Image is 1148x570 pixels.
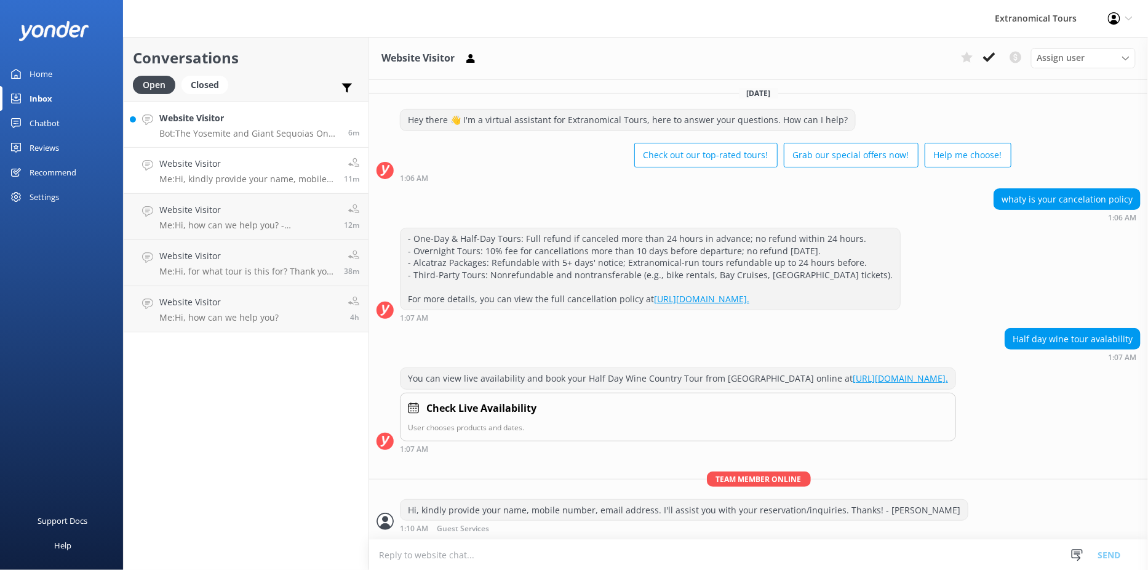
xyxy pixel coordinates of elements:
[30,160,76,185] div: Recommend
[350,312,359,323] span: Oct 01 2025 05:51am (UTC -07:00) America/Tijuana
[634,143,778,167] button: Check out our top-rated tours!
[1108,354,1136,361] strong: 1:07 AM
[54,533,71,558] div: Help
[30,62,52,86] div: Home
[38,508,88,533] div: Support Docs
[344,266,359,276] span: Oct 01 2025 09:43am (UTC -07:00) America/Tijuana
[401,500,968,521] div: Hi, kindly provide your name, mobile number, email address. I'll assist you with your reservation...
[784,143,919,167] button: Grab our special offers now!
[408,422,948,433] p: User chooses products and dates.
[853,372,948,384] a: [URL][DOMAIN_NAME].
[1031,48,1136,68] div: Assign User
[159,220,335,231] p: Me: Hi, how can we help you? - [PERSON_NAME]
[400,315,428,322] strong: 1:07 AM
[30,185,59,209] div: Settings
[994,189,1140,210] div: whaty is your cancelation policy
[400,175,428,182] strong: 1:06 AM
[1108,214,1136,222] strong: 1:06 AM
[707,472,811,487] span: Team member online
[400,174,1011,182] div: Oct 01 2025 10:06am (UTC -07:00) America/Tijuana
[739,88,778,98] span: [DATE]
[159,174,335,185] p: Me: Hi, kindly provide your name, mobile number, email address. I'll assist you with your reserva...
[181,78,234,91] a: Closed
[30,111,60,135] div: Chatbot
[381,50,455,66] h3: Website Visitor
[159,312,279,323] p: Me: Hi, how can we help you?
[344,174,359,184] span: Oct 01 2025 10:10am (UTC -07:00) America/Tijuana
[124,102,369,148] a: Website VisitorBot:The Yosemite and Giant Sequoias One Day Tour from [GEOGRAPHIC_DATA] does not s...
[400,446,428,453] strong: 1:07 AM
[159,266,335,277] p: Me: Hi, for what tour is this for? Thank you! - [PERSON_NAME]
[30,135,59,160] div: Reviews
[133,78,181,91] a: Open
[400,524,968,533] div: Oct 01 2025 10:10am (UTC -07:00) America/Tijuana
[426,401,536,417] h4: Check Live Availability
[133,76,175,94] div: Open
[124,286,369,332] a: Website VisitorMe:Hi, how can we help you?4h
[159,203,335,217] h4: Website Visitor
[124,148,369,194] a: Website VisitorMe:Hi, kindly provide your name, mobile number, email address. I'll assist you wit...
[369,540,1148,570] textarea: To enrich screen reader interactions, please activate Accessibility in Grammarly extension settings
[1037,51,1085,65] span: Assign user
[400,444,956,453] div: Oct 01 2025 10:07am (UTC -07:00) America/Tijuana
[159,295,279,309] h4: Website Visitor
[30,86,52,111] div: Inbox
[400,313,901,322] div: Oct 01 2025 10:07am (UTC -07:00) America/Tijuana
[159,111,339,125] h4: Website Visitor
[401,368,955,389] div: You can view live availability and book your Half Day Wine Country Tour from [GEOGRAPHIC_DATA] on...
[133,46,359,70] h2: Conversations
[994,213,1141,222] div: Oct 01 2025 10:06am (UTC -07:00) America/Tijuana
[159,128,339,139] p: Bot: The Yosemite and Giant Sequoias One Day Tour from [GEOGRAPHIC_DATA] does not specify a minim...
[159,249,335,263] h4: Website Visitor
[344,220,359,230] span: Oct 01 2025 10:09am (UTC -07:00) America/Tijuana
[1005,353,1141,361] div: Oct 01 2025 10:07am (UTC -07:00) America/Tijuana
[159,157,335,171] h4: Website Visitor
[18,21,89,41] img: yonder-white-logo.png
[348,127,359,138] span: Oct 01 2025 10:15am (UTC -07:00) America/Tijuana
[1005,329,1140,350] div: Half day wine tour avalability
[654,293,749,305] a: [URL][DOMAIN_NAME].
[400,525,428,533] strong: 1:10 AM
[124,194,369,240] a: Website VisitorMe:Hi, how can we help you? - [PERSON_NAME]12m
[925,143,1011,167] button: Help me choose!
[124,240,369,286] a: Website VisitorMe:Hi, for what tour is this for? Thank you! - [PERSON_NAME]38m
[437,525,489,533] span: Guest Services
[401,110,855,130] div: Hey there 👋 I'm a virtual assistant for Extranomical Tours, here to answer your questions. How ca...
[181,76,228,94] div: Closed
[401,228,900,310] div: - One-Day & Half-Day Tours: Full refund if canceled more than 24 hours in advance; no refund with...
